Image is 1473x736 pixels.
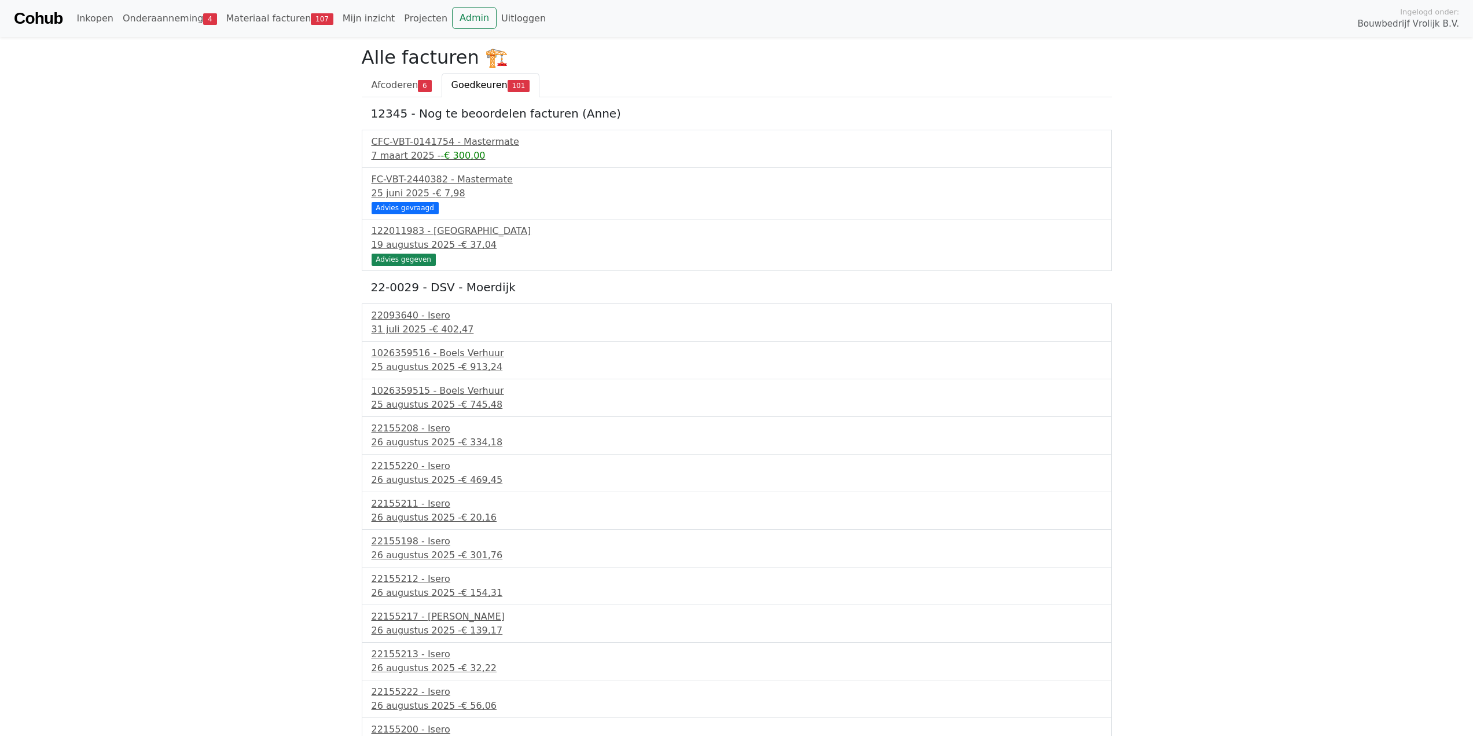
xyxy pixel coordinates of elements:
[461,239,497,250] span: € 37,04
[311,13,333,25] span: 107
[372,610,1102,624] div: 22155217 - [PERSON_NAME]
[372,360,1102,374] div: 25 augustus 2025 -
[372,647,1102,675] a: 22155213 - Isero26 augustus 2025 -€ 32,22
[362,73,442,97] a: Afcoderen6
[372,202,439,214] div: Advies gevraagd
[1357,17,1459,31] span: Bouwbedrijf Vrolijk B.V.
[372,149,1102,163] div: 7 maart 2025 -
[461,625,502,636] span: € 139,17
[372,699,1102,713] div: 26 augustus 2025 -
[372,422,1102,435] div: 22155208 - Isero
[452,7,497,29] a: Admin
[338,7,400,30] a: Mijn inzicht
[362,46,1112,68] h2: Alle facturen 🏗️
[371,280,1103,294] h5: 22-0029 - DSV - Moerdijk
[372,459,1102,487] a: 22155220 - Isero26 augustus 2025 -€ 469,45
[497,7,550,30] a: Uitloggen
[418,80,431,91] span: 6
[372,254,436,265] div: Advies gegeven
[461,512,497,523] span: € 20,16
[372,384,1102,398] div: 1026359515 - Boels Verhuur
[72,7,117,30] a: Inkopen
[372,384,1102,412] a: 1026359515 - Boels Verhuur25 augustus 2025 -€ 745,48
[508,80,530,91] span: 101
[372,238,1102,252] div: 19 augustus 2025 -
[372,459,1102,473] div: 22155220 - Isero
[461,361,502,372] span: € 913,24
[14,5,63,32] a: Cohub
[372,586,1102,600] div: 26 augustus 2025 -
[372,173,1102,186] div: FC-VBT-2440382 - Mastermate
[372,79,418,90] span: Afcoderen
[372,497,1102,525] a: 22155211 - Isero26 augustus 2025 -€ 20,16
[440,150,485,161] span: -€ 300,00
[372,572,1102,586] div: 22155212 - Isero
[372,685,1102,713] a: 22155222 - Isero26 augustus 2025 -€ 56,06
[372,610,1102,638] a: 22155217 - [PERSON_NAME]26 augustus 2025 -€ 139,17
[372,511,1102,525] div: 26 augustus 2025 -
[461,437,502,448] span: € 334,18
[372,346,1102,360] div: 1026359516 - Boels Verhuur
[1400,6,1459,17] span: Ingelogd onder:
[372,186,1102,200] div: 25 juni 2025 -
[372,534,1102,548] div: 22155198 - Isero
[372,548,1102,562] div: 26 augustus 2025 -
[372,224,1102,238] div: 122011983 - [GEOGRAPHIC_DATA]
[461,399,502,410] span: € 745,48
[203,13,216,25] span: 4
[372,224,1102,264] a: 122011983 - [GEOGRAPHIC_DATA]19 augustus 2025 -€ 37,04 Advies gegeven
[372,398,1102,412] div: 25 augustus 2025 -
[442,73,540,97] a: Goedkeuren101
[372,173,1102,213] a: FC-VBT-2440382 - Mastermate25 juni 2025 -€ 7,98 Advies gevraagd
[372,624,1102,638] div: 26 augustus 2025 -
[372,572,1102,600] a: 22155212 - Isero26 augustus 2025 -€ 154,31
[461,587,502,598] span: € 154,31
[372,497,1102,511] div: 22155211 - Isero
[372,135,1102,163] a: CFC-VBT-0141754 - Mastermate7 maart 2025 --€ 300,00
[372,685,1102,699] div: 22155222 - Isero
[436,188,465,199] span: € 7,98
[372,309,1102,336] a: 22093640 - Isero31 juli 2025 -€ 402,47
[372,135,1102,149] div: CFC-VBT-0141754 - Mastermate
[461,550,502,561] span: € 301,76
[372,309,1102,323] div: 22093640 - Isero
[372,647,1102,661] div: 22155213 - Isero
[432,324,473,335] span: € 402,47
[372,346,1102,374] a: 1026359516 - Boels Verhuur25 augustus 2025 -€ 913,24
[461,700,497,711] span: € 56,06
[372,534,1102,562] a: 22155198 - Isero26 augustus 2025 -€ 301,76
[399,7,452,30] a: Projecten
[372,435,1102,449] div: 26 augustus 2025 -
[372,323,1102,336] div: 31 juli 2025 -
[461,474,502,485] span: € 469,45
[371,107,1103,120] h5: 12345 - Nog te beoordelen facturen (Anne)
[118,7,222,30] a: Onderaanneming4
[451,79,508,90] span: Goedkeuren
[372,661,1102,675] div: 26 augustus 2025 -
[222,7,338,30] a: Materiaal facturen107
[372,422,1102,449] a: 22155208 - Isero26 augustus 2025 -€ 334,18
[372,473,1102,487] div: 26 augustus 2025 -
[461,662,497,673] span: € 32,22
